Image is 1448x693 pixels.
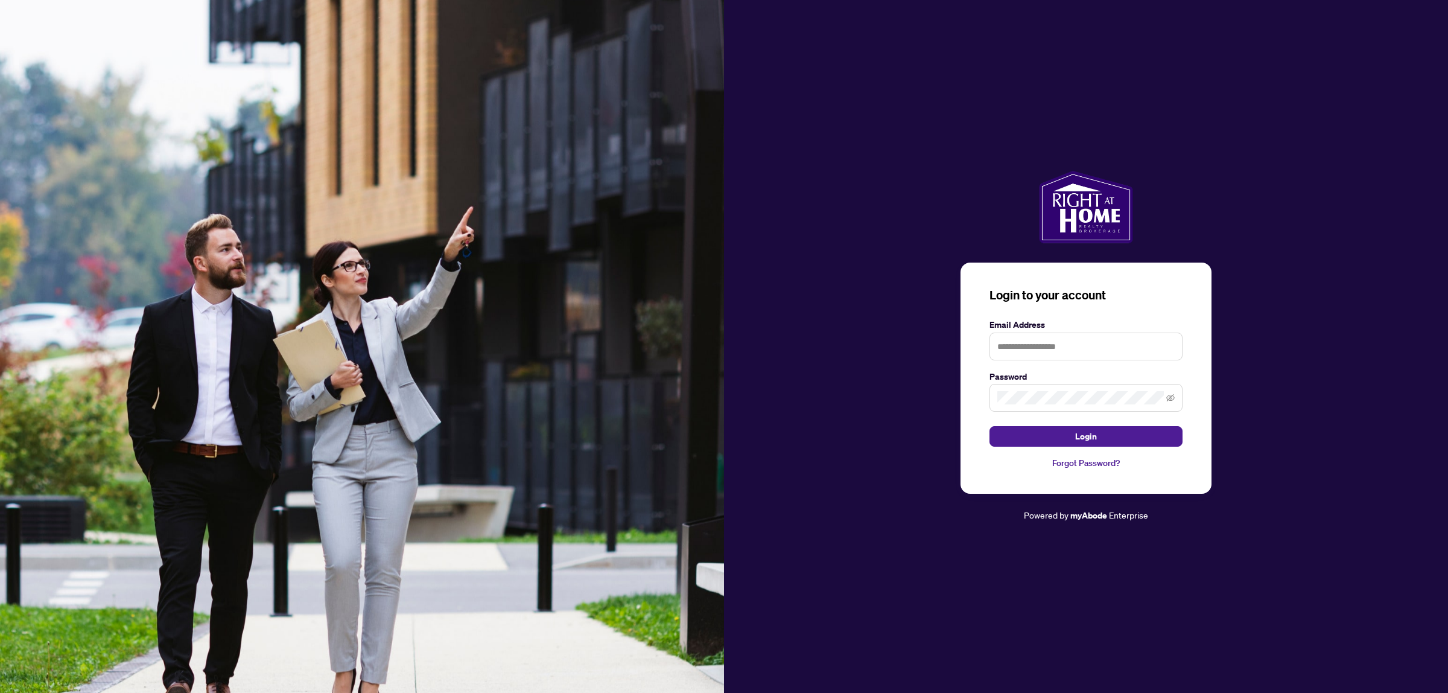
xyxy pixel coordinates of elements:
[1109,509,1148,520] span: Enterprise
[989,426,1183,447] button: Login
[1024,509,1069,520] span: Powered by
[989,370,1183,383] label: Password
[1166,394,1175,402] span: eye-invisible
[1075,427,1097,446] span: Login
[989,287,1183,304] h3: Login to your account
[1070,509,1107,522] a: myAbode
[1039,171,1132,243] img: ma-logo
[989,456,1183,470] a: Forgot Password?
[989,318,1183,331] label: Email Address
